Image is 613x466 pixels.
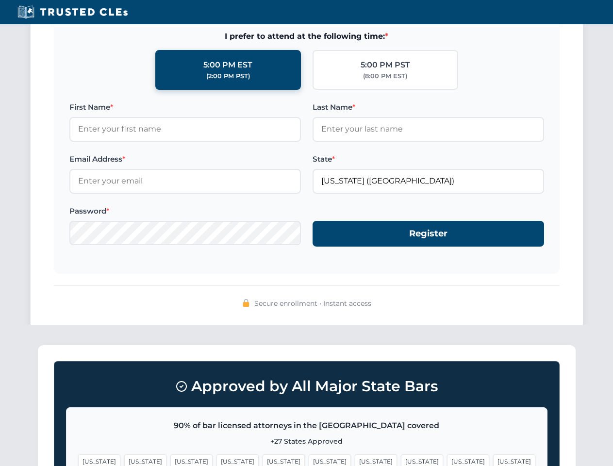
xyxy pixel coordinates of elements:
[66,373,547,399] h3: Approved by All Major State Bars
[69,117,301,141] input: Enter your first name
[242,299,250,307] img: 🔒
[78,436,535,447] p: +27 States Approved
[69,101,301,113] label: First Name
[313,221,544,247] button: Register
[206,71,250,81] div: (2:00 PM PST)
[313,169,544,193] input: Florida (FL)
[361,59,410,71] div: 5:00 PM PST
[15,5,131,19] img: Trusted CLEs
[69,169,301,193] input: Enter your email
[313,117,544,141] input: Enter your last name
[313,153,544,165] label: State
[69,153,301,165] label: Email Address
[69,205,301,217] label: Password
[254,298,371,309] span: Secure enrollment • Instant access
[313,101,544,113] label: Last Name
[203,59,252,71] div: 5:00 PM EST
[78,419,535,432] p: 90% of bar licensed attorneys in the [GEOGRAPHIC_DATA] covered
[363,71,407,81] div: (8:00 PM EST)
[69,30,544,43] span: I prefer to attend at the following time:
